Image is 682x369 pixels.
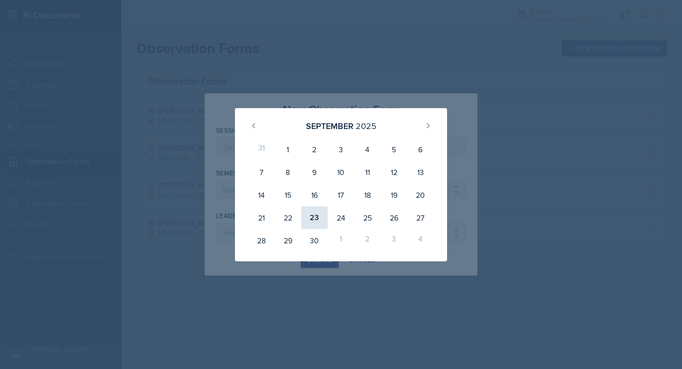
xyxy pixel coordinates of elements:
div: 4 [407,229,434,252]
div: 31 [248,138,275,161]
div: 7 [248,161,275,184]
div: 3 [328,138,354,161]
div: 23 [301,206,328,229]
div: 29 [275,229,301,252]
div: 1 [328,229,354,252]
div: 2 [354,229,381,252]
div: 5 [381,138,407,161]
div: 9 [301,161,328,184]
div: 20 [407,184,434,206]
div: 24 [328,206,354,229]
div: 2025 [356,120,377,132]
div: 22 [275,206,301,229]
div: 6 [407,138,434,161]
div: 21 [248,206,275,229]
div: 16 [301,184,328,206]
div: 1 [275,138,301,161]
div: 28 [248,229,275,252]
div: 17 [328,184,354,206]
div: 11 [354,161,381,184]
div: 8 [275,161,301,184]
div: 14 [248,184,275,206]
div: 19 [381,184,407,206]
div: 10 [328,161,354,184]
div: 18 [354,184,381,206]
div: 15 [275,184,301,206]
div: 25 [354,206,381,229]
div: 2 [301,138,328,161]
div: 13 [407,161,434,184]
div: 4 [354,138,381,161]
div: 27 [407,206,434,229]
div: 26 [381,206,407,229]
div: 12 [381,161,407,184]
div: September [306,120,353,132]
div: 30 [301,229,328,252]
div: 3 [381,229,407,252]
